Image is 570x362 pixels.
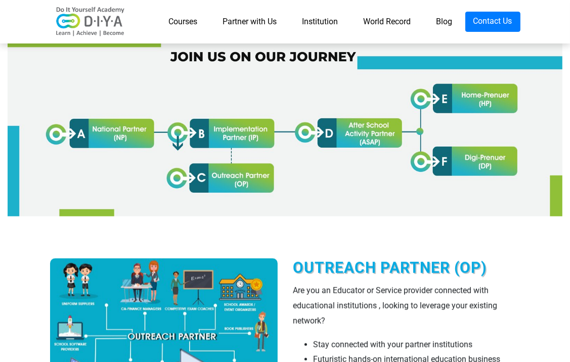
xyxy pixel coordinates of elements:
[156,12,210,32] a: Courses
[293,257,520,279] div: Outreach Partner (OP)
[465,12,520,32] a: Contact Us
[351,12,424,32] a: World Record
[50,7,131,37] img: logo-v2.png
[313,339,520,351] li: Stay connected with your partner institutions
[290,12,351,32] a: Institution
[293,283,520,329] div: Are you an Educator or Service provider connected with educational institutions , looking to leve...
[8,41,562,216] img: Infographic.jpg
[210,12,290,32] a: Partner with Us
[424,12,465,32] a: Blog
